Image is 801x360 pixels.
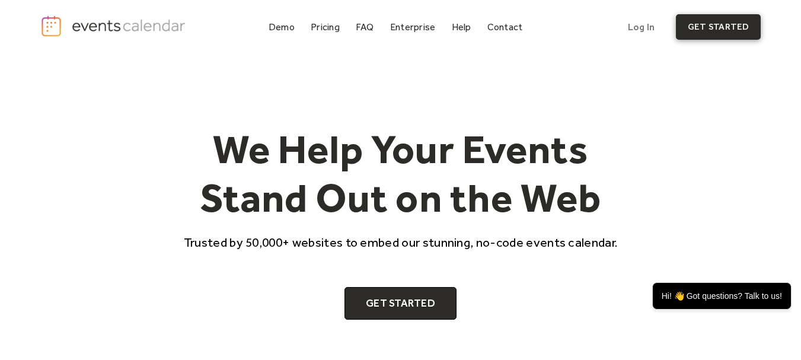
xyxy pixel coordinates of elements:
div: Help [452,24,471,30]
a: Contact [483,19,528,35]
a: Help [447,19,476,35]
div: Demo [269,24,295,30]
a: FAQ [351,19,379,35]
a: Get Started [344,287,457,320]
p: Trusted by 50,000+ websites to embed our stunning, no-code events calendar. [173,234,628,251]
div: Contact [487,24,523,30]
a: Enterprise [385,19,440,35]
a: home [40,15,189,38]
h1: We Help Your Events Stand Out on the Web [173,125,628,222]
div: Pricing [311,24,340,30]
a: Pricing [306,19,344,35]
a: Demo [264,19,299,35]
div: FAQ [356,24,374,30]
a: get started [676,14,761,40]
a: Log In [616,14,666,40]
div: Enterprise [390,24,435,30]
